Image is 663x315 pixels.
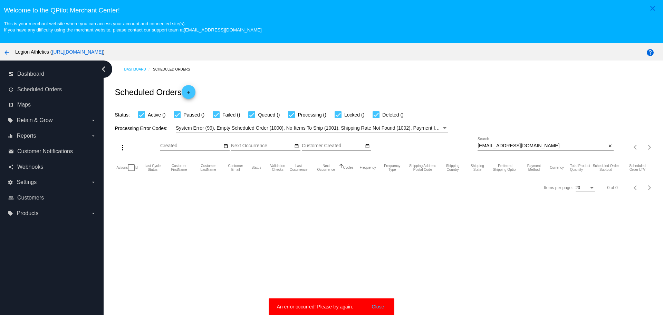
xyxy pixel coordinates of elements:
[344,111,364,119] span: Locked ()
[478,143,606,149] input: Search
[648,4,657,12] mat-icon: close
[298,111,326,119] span: Processing ()
[153,64,196,75] a: Scheduled Orders
[365,143,370,149] mat-icon: date_range
[370,303,386,310] button: Close
[629,140,643,154] button: Previous page
[8,179,13,185] i: settings
[251,166,261,170] button: Change sorting for Status
[8,118,13,123] i: local_offer
[17,179,37,185] span: Settings
[226,164,245,172] button: Change sorting for CustomerEmail
[17,117,52,123] span: Retain & Grow
[144,164,162,172] button: Change sorting for LastProcessingCycleId
[184,90,193,98] mat-icon: add
[294,143,299,149] mat-icon: date_range
[17,71,44,77] span: Dashboard
[576,186,595,191] mat-select: Items per page:
[52,49,103,55] a: [URL][DOMAIN_NAME]
[116,157,128,178] mat-header-cell: Actions
[382,164,402,172] button: Change sorting for FrequencyType
[643,181,656,195] button: Next page
[118,143,127,152] mat-icon: more_vert
[90,211,96,216] i: arrow_drop_down
[160,143,222,149] input: Created
[643,140,656,154] button: Next page
[492,164,518,172] button: Change sorting for PreferredShippingOption
[288,164,309,172] button: Change sorting for LastOccurrenceUtc
[90,179,96,185] i: arrow_drop_down
[115,85,195,99] h2: Scheduled Orders
[167,164,191,172] button: Change sorting for CustomerFirstName
[258,111,280,119] span: Queued ()
[17,86,62,93] span: Scheduled Orders
[8,164,14,170] i: share
[409,164,437,172] button: Change sorting for ShippingPostcode
[343,166,354,170] button: Change sorting for Cycles
[4,21,261,33] small: This is your merchant website where you can access your account and connected site(s). If you hav...
[15,49,105,55] span: Legion Athletics ( )
[525,164,544,172] button: Change sorting for PaymentMethod.Type
[115,112,130,118] span: Status:
[135,166,137,170] button: Change sorting for Id
[17,133,36,139] span: Reports
[8,71,14,77] i: dashboard
[267,157,288,178] mat-header-cell: Validation Checks
[148,111,165,119] span: Active ()
[222,111,240,119] span: Failed ()
[8,102,14,108] i: map
[17,102,31,108] span: Maps
[98,64,109,75] i: chevron_left
[625,164,649,172] button: Change sorting for LifetimeValue
[550,166,564,170] button: Change sorting for CurrencyIso
[360,166,376,170] button: Change sorting for Frequency
[646,48,654,57] mat-icon: help
[544,185,573,190] div: Items per page:
[8,149,14,154] i: email
[90,118,96,123] i: arrow_drop_down
[8,84,96,95] a: update Scheduled Orders
[608,143,613,149] mat-icon: close
[17,210,38,216] span: Products
[570,157,593,178] mat-header-cell: Total Product Quantity
[124,64,153,75] a: Dashboard
[183,111,204,119] span: Paused ()
[469,164,486,172] button: Change sorting for ShippingState
[576,185,580,190] span: 20
[184,27,262,33] a: [EMAIL_ADDRESS][DOMAIN_NAME]
[17,164,43,170] span: Webhooks
[302,143,364,149] input: Customer Created
[231,143,293,149] input: Next Occurrence
[8,87,14,92] i: update
[17,195,44,201] span: Customers
[606,142,614,150] button: Clear
[8,192,96,203] a: people_outline Customers
[382,111,403,119] span: Deleted ()
[115,126,167,131] span: Processing Error Codes:
[8,195,14,201] i: people_outline
[315,164,337,172] button: Change sorting for NextOccurrenceUtc
[17,148,73,155] span: Customer Notifications
[4,7,659,14] h3: Welcome to the QPilot Merchant Center!
[176,124,448,132] mat-select: Filter by Processing Error Codes
[223,143,228,149] mat-icon: date_range
[8,161,96,173] a: share Webhooks
[8,146,96,157] a: email Customer Notifications
[197,164,220,172] button: Change sorting for CustomerLastName
[8,211,13,216] i: local_offer
[277,303,386,310] simple-snack-bar: An error occurred! Please try again.
[8,99,96,110] a: map Maps
[593,164,619,172] button: Change sorting for Subtotal
[629,181,643,195] button: Previous page
[90,133,96,139] i: arrow_drop_down
[607,185,618,190] div: 0 of 0
[443,164,462,172] button: Change sorting for ShippingCountry
[8,133,13,139] i: equalizer
[3,48,11,57] mat-icon: arrow_back
[8,68,96,80] a: dashboard Dashboard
